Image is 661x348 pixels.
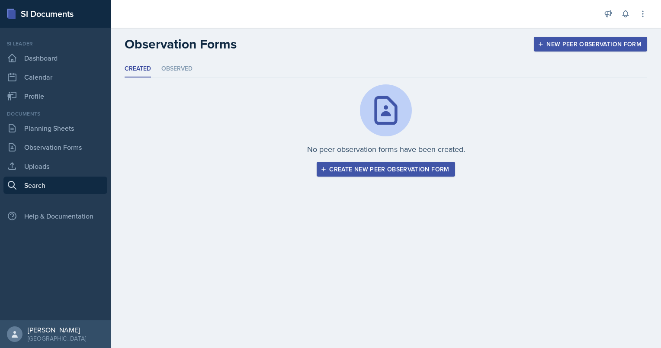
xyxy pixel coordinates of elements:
div: [PERSON_NAME] [28,325,86,334]
a: Profile [3,87,107,105]
li: Observed [161,61,193,77]
a: Dashboard [3,49,107,67]
h2: Observation Forms [125,36,237,52]
div: Si leader [3,40,107,48]
div: New Peer Observation Form [539,41,642,48]
a: Uploads [3,158,107,175]
div: Documents [3,110,107,118]
a: Observation Forms [3,139,107,156]
div: Help & Documentation [3,207,107,225]
li: Created [125,61,151,77]
button: New Peer Observation Form [534,37,647,52]
div: [GEOGRAPHIC_DATA] [28,334,86,343]
div: Create new peer observation form [322,166,449,173]
a: Planning Sheets [3,119,107,137]
a: Calendar [3,68,107,86]
p: No peer observation forms have been created. [307,143,465,155]
a: Search [3,177,107,194]
button: Create new peer observation form [317,162,455,177]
